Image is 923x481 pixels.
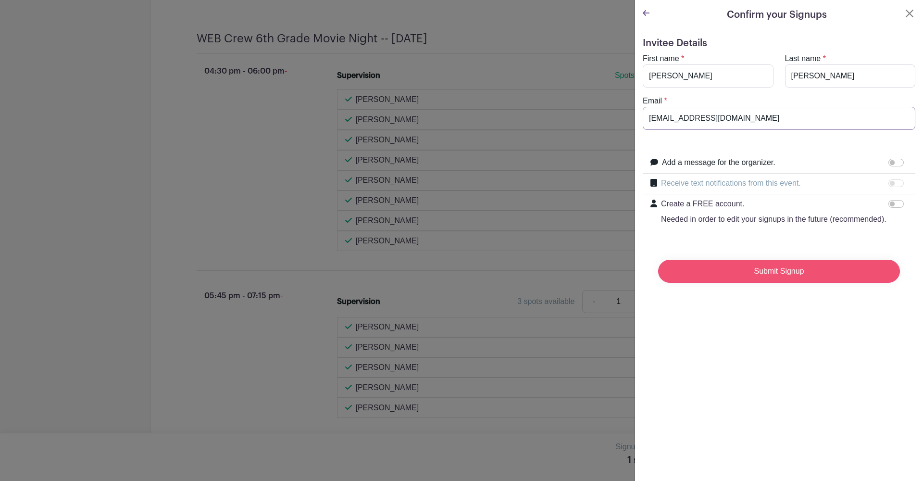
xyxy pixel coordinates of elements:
[661,214,886,225] p: Needed in order to edit your signups in the future (recommended).
[727,8,827,22] h5: Confirm your Signups
[643,95,662,107] label: Email
[643,38,915,49] h5: Invitee Details
[662,157,775,168] label: Add a message for the organizer.
[785,53,821,64] label: Last name
[661,198,886,210] p: Create a FREE account.
[661,177,801,189] label: Receive text notifications from this event.
[904,8,915,19] button: Close
[643,53,679,64] label: First name
[658,260,900,283] input: Submit Signup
